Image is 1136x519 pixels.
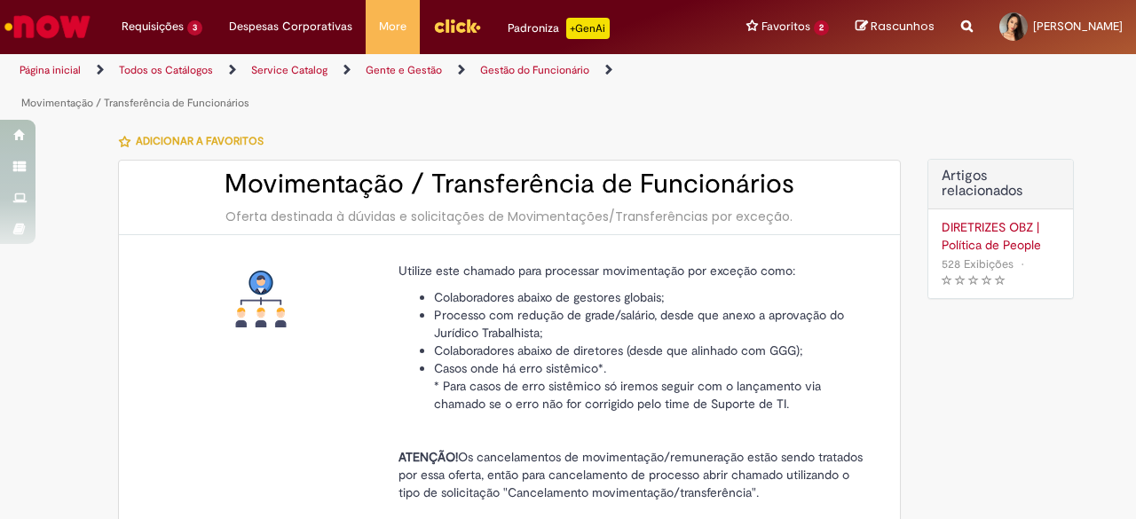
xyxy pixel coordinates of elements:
span: * Para casos de erro sistêmico só iremos seguir com o lançamento via chamado se o erro não for co... [434,378,821,412]
a: Todos os Catálogos [119,63,213,77]
a: Gestão do Funcionário [480,63,589,77]
ul: Trilhas de página [13,54,744,120]
span: 2 [814,20,829,35]
span: More [379,18,406,35]
span: Os cancelamentos de movimentação/remuneração estão sendo tratados por essa oferta, então para can... [398,449,863,500]
h3: Artigos relacionados [942,169,1060,200]
a: Service Catalog [251,63,327,77]
span: Colaboradores abaixo de gestores globais; [434,289,665,305]
span: Processo com redução de grade/salário, desde que anexo a aprovação do Jurídico Trabalhista; [434,307,844,341]
img: ServiceNow [2,9,93,44]
span: Favoritos [761,18,810,35]
img: click_logo_yellow_360x200.png [433,12,481,39]
img: Movimentação / Transferência de Funcionários [233,271,289,327]
a: Rascunhos [856,19,935,35]
a: Página inicial [20,63,81,77]
span: 528 Exibições [942,256,1014,271]
a: Gente e Gestão [366,63,442,77]
span: • [1017,252,1028,276]
a: Movimentação / Transferência de Funcionários [21,96,249,110]
a: DIRETRIZES OBZ | Política de People [942,218,1060,254]
button: Adicionar a Favoritos [118,122,273,160]
span: 3 [187,20,202,35]
span: Utilize este chamado para processar movimentação por exceção como: [398,263,795,279]
div: Oferta destinada à dúvidas e solicitações de Movimentações/Transferências por exceção. [137,208,882,225]
span: [PERSON_NAME] [1033,19,1123,34]
span: Casos onde há erro sistêmico*. [434,360,606,376]
h2: Movimentação / Transferência de Funcionários [137,169,882,199]
strong: ATENÇÃO! [398,449,458,465]
p: +GenAi [566,18,610,39]
span: Despesas Corporativas [229,18,352,35]
span: Requisições [122,18,184,35]
span: Adicionar a Favoritos [136,134,264,148]
div: Padroniza [508,18,610,39]
span: Colaboradores abaixo de diretores (desde que alinhado com GGG); [434,342,803,358]
span: Rascunhos [871,18,935,35]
